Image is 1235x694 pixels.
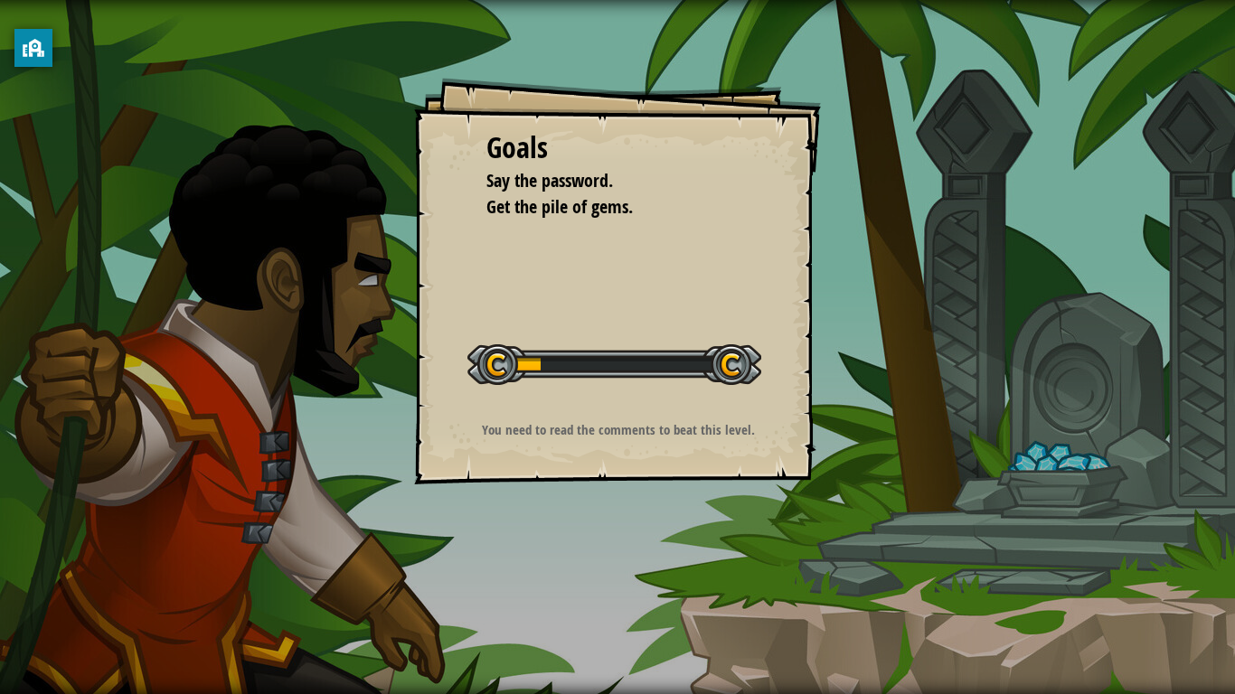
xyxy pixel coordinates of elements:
p: You need to read the comments to beat this level. [437,420,799,439]
span: Get the pile of gems. [486,194,633,219]
span: Say the password. [486,168,613,192]
button: privacy banner [14,29,52,67]
div: Goals [486,127,749,169]
li: Get the pile of gems. [464,194,744,220]
li: Say the password. [464,168,744,194]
